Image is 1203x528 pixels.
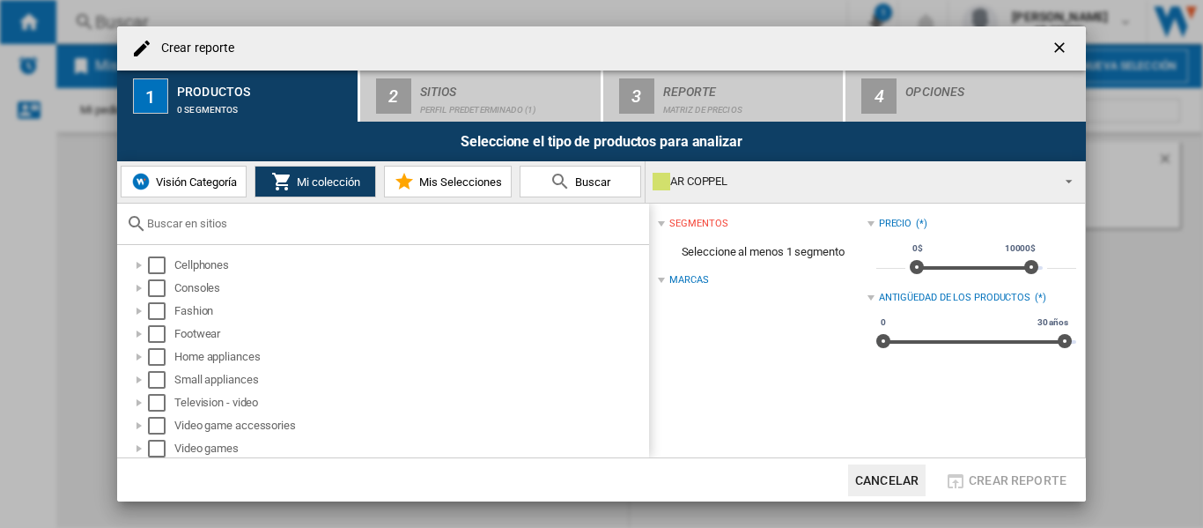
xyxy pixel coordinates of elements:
md-checkbox: Select [148,394,174,412]
md-checkbox: Select [148,348,174,366]
md-checkbox: Select [148,371,174,389]
md-checkbox: Select [148,302,174,320]
md-dialog: Crear reporte ... [117,26,1086,502]
button: 3 Reporte Matriz de precios [603,71,845,122]
div: 1 [133,78,168,114]
div: 3 [619,78,654,114]
span: 0$ [910,242,926,256]
span: Seleccione al menos 1 segmento [658,235,867,269]
div: Sitios [420,78,594,96]
span: 0 [878,316,889,330]
span: 30 años [1035,316,1071,330]
div: Precio [879,217,911,231]
div: 0 segmentos [177,96,351,115]
span: Visión Categoría [151,175,237,189]
div: Productos [177,78,351,96]
img: wiser-icon-blue.png [130,171,151,192]
md-checkbox: Select [148,440,174,457]
input: Buscar en sitios [147,217,640,230]
div: Reporte [663,78,837,96]
div: AR COPPEL [653,169,1050,194]
div: Small appliances [174,371,646,389]
h4: Crear reporte [152,40,234,57]
span: Mi colección [292,175,360,189]
span: Mis Selecciones [415,175,502,189]
span: Buscar [571,175,610,189]
div: Opciones [905,78,1079,96]
div: Home appliances [174,348,646,366]
span: Crear reporte [969,473,1066,487]
button: Mi colección [255,166,376,197]
button: Cancelar [848,465,926,496]
div: 4 [861,78,897,114]
button: Buscar [520,166,641,197]
md-checkbox: Select [148,417,174,435]
div: Marcas [669,273,708,287]
div: Cellphones [174,257,646,274]
button: getI18NText('BUTTONS.CLOSE_DIALOG') [1044,31,1079,66]
div: Matriz de precios [663,96,837,115]
div: Consoles [174,279,646,297]
div: Antigüedad de los productos [879,291,1030,305]
div: Perfil predeterminado (1) [420,96,594,115]
ng-md-icon: getI18NText('BUTTONS.CLOSE_DIALOG') [1051,39,1072,60]
div: Television - video [174,394,646,412]
div: Footwear [174,325,646,343]
div: 2 [376,78,411,114]
md-checkbox: Select [148,257,174,274]
div: Fashion [174,302,646,320]
button: 1 Productos 0 segmentos [117,71,359,122]
button: 4 Opciones [845,71,1086,122]
md-checkbox: Select [148,325,174,343]
button: Crear reporte [940,465,1072,496]
div: Seleccione el tipo de productos para analizar [117,122,1086,161]
button: Mis Selecciones [384,166,512,197]
div: Video game accessories [174,417,646,435]
button: Visión Categoría [121,166,247,197]
div: Video games [174,440,646,457]
span: 10000$ [1002,242,1038,256]
md-checkbox: Select [148,279,174,297]
button: 2 Sitios Perfil predeterminado (1) [360,71,602,122]
div: segmentos [669,217,727,231]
